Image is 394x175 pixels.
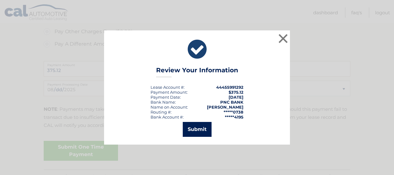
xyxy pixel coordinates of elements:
[207,105,243,110] strong: [PERSON_NAME]
[156,66,238,77] h3: Review Your Information
[229,90,243,95] span: $375.12
[151,105,188,110] div: Name on Account:
[151,90,188,95] div: Payment Amount:
[151,95,180,100] span: Payment Date
[151,100,176,105] div: Bank Name:
[220,100,243,105] strong: PNC BANK
[151,85,185,90] div: Lease Account #:
[229,95,243,100] span: [DATE]
[183,122,212,137] button: Submit
[151,95,181,100] div: :
[151,110,172,114] div: Routing #:
[216,85,243,90] strong: 44455991292
[277,32,289,45] button: ×
[151,114,184,119] div: Bank Account #:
